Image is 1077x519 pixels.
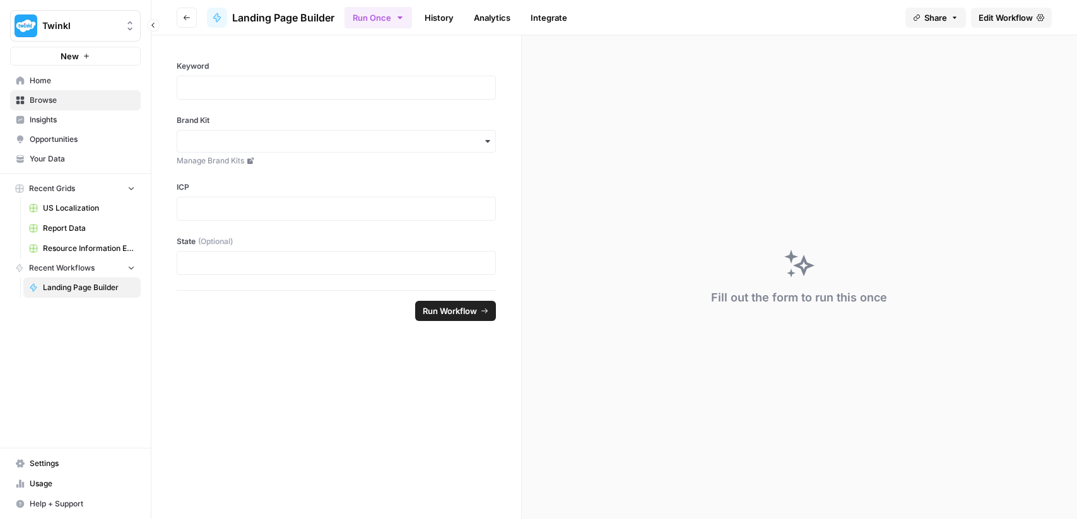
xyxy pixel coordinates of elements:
label: Brand Kit [177,115,496,126]
a: Your Data [10,149,141,169]
a: History [417,8,461,28]
span: Recent Workflows [29,262,95,274]
a: Resource Information Extraction and Descriptions [23,238,141,259]
a: Landing Page Builder [23,277,141,298]
span: Run Workflow [423,305,477,317]
button: Help + Support [10,494,141,514]
button: Recent Grids [10,179,141,198]
a: Insights [10,110,141,130]
a: US Localization [23,198,141,218]
button: Run Workflow [415,301,496,321]
label: ICP [177,182,496,193]
span: Help + Support [30,498,135,510]
span: US Localization [43,202,135,214]
button: Recent Workflows [10,259,141,277]
span: Opportunities [30,134,135,145]
div: Fill out the form to run this once [711,289,887,306]
span: Landing Page Builder [232,10,334,25]
span: Report Data [43,223,135,234]
span: Recent Grids [29,183,75,194]
span: (Optional) [198,236,233,247]
span: New [61,50,79,62]
button: Share [905,8,966,28]
span: Edit Workflow [979,11,1033,24]
a: Manage Brand Kits [177,155,496,166]
a: Landing Page Builder [207,8,334,28]
span: Home [30,75,135,86]
a: Integrate [523,8,575,28]
span: Settings [30,458,135,469]
button: New [10,47,141,66]
span: Landing Page Builder [43,282,135,293]
span: Twinkl [42,20,119,32]
a: Settings [10,453,141,474]
a: Browse [10,90,141,110]
label: Keyword [177,61,496,72]
span: Usage [30,478,135,489]
span: Resource Information Extraction and Descriptions [43,243,135,254]
span: Your Data [30,153,135,165]
a: Edit Workflow [971,8,1052,28]
img: Twinkl Logo [15,15,37,37]
button: Run Once [344,7,412,28]
span: Insights [30,114,135,125]
span: Browse [30,95,135,106]
a: Usage [10,474,141,494]
button: Workspace: Twinkl [10,10,141,42]
span: Share [924,11,947,24]
a: Home [10,71,141,91]
a: Analytics [466,8,518,28]
label: State [177,236,496,247]
a: Opportunities [10,129,141,149]
a: Report Data [23,218,141,238]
